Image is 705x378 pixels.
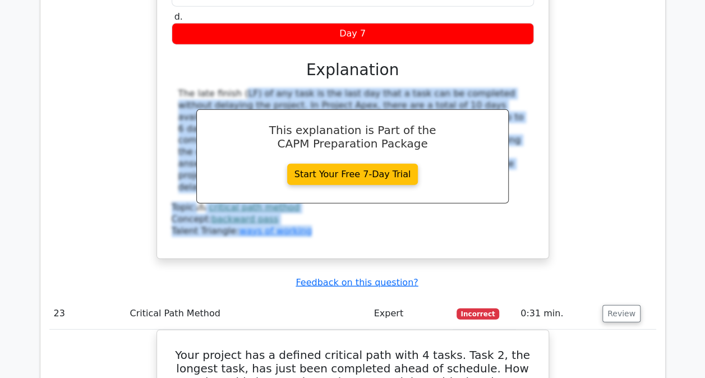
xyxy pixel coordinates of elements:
a: Feedback on this question? [296,277,418,288]
button: Review [602,305,641,322]
span: d. [174,11,183,22]
a: Start Your Free 7-Day Trial [287,164,418,185]
a: backward pass [211,214,278,224]
div: Topic: [172,202,534,214]
div: Day 7 [172,23,534,45]
h3: Explanation [178,61,527,80]
td: Expert [370,298,452,330]
div: Talent Triangle: [172,202,534,237]
span: Incorrect [457,308,500,320]
td: Critical Path Method [126,298,370,330]
div: Concept: [172,214,534,225]
td: 23 [49,298,126,330]
a: ways of working [239,225,312,236]
div: The late finish (LF) of any task is the last day that a task can be completed without delaying th... [178,88,527,193]
td: 0:31 min. [516,298,598,330]
a: critical path method [209,202,299,213]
